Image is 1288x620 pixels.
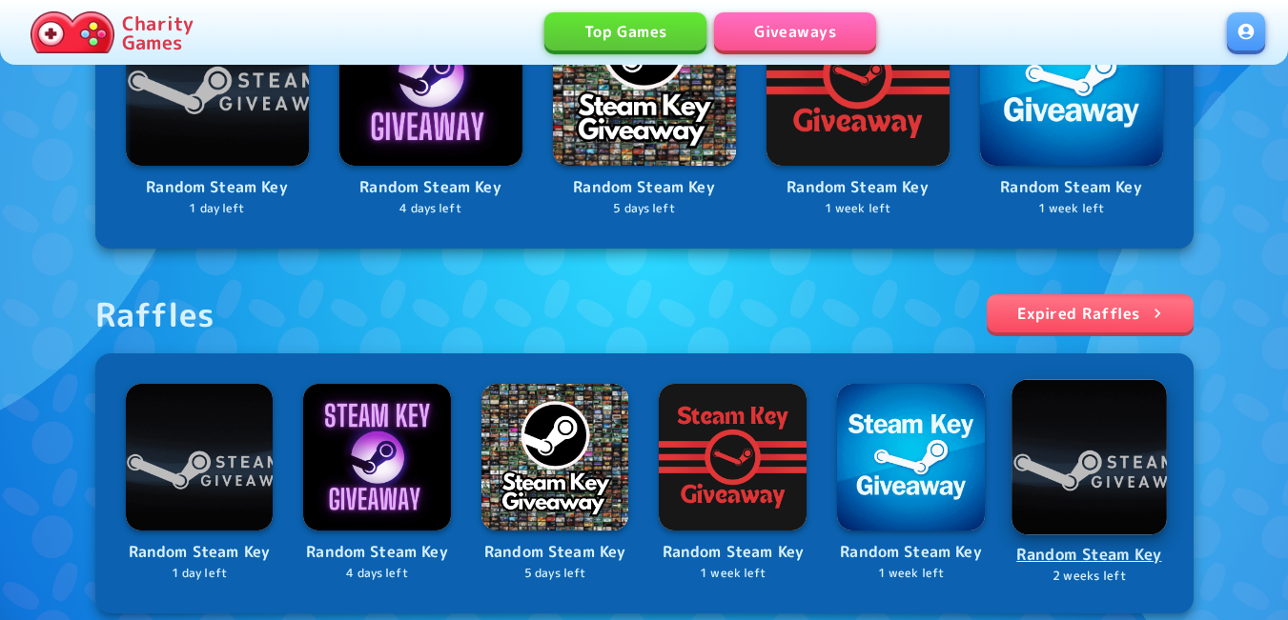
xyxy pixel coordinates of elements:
a: LogoRandom Steam Key4 days left [303,384,451,583]
p: Random Steam Key [980,175,1163,200]
a: LogoRandom Steam Key1 week left [837,384,985,583]
p: 1 day left [126,565,274,583]
p: 2 weeks left [1013,567,1165,585]
img: Logo [481,384,629,531]
img: Charity.Games [31,11,114,53]
img: Logo [303,384,451,531]
a: LogoRandom Steam Key1 day left [126,384,274,583]
p: 4 days left [339,200,522,218]
p: Random Steam Key [767,175,950,200]
p: Random Steam Key [553,175,736,200]
p: Random Steam Key [1013,542,1165,568]
a: LogoRandom Steam Key5 days left [481,384,629,583]
p: Random Steam Key [481,540,629,565]
p: Charity Games [122,13,194,51]
a: Charity Games [23,8,201,57]
img: Logo [659,384,807,531]
p: 1 week left [659,565,807,583]
p: 5 days left [481,565,629,583]
p: Random Steam Key [126,175,309,200]
p: Random Steam Key [303,540,451,565]
img: Logo [837,384,985,531]
p: 1 week left [980,200,1163,218]
a: Top Games [544,12,706,50]
p: 1 day left [126,200,309,218]
p: 1 week left [767,200,950,218]
p: 5 days left [553,200,736,218]
p: Random Steam Key [126,540,274,565]
a: LogoRandom Steam Key2 weeks left [1013,381,1165,586]
a: LogoRandom Steam Key1 week left [659,384,807,583]
a: Giveaways [714,12,876,50]
p: 4 days left [303,565,451,583]
p: Random Steam Key [339,175,522,200]
p: Random Steam Key [837,540,985,565]
img: Logo [126,384,274,531]
div: Raffles [95,294,215,334]
p: Random Steam Key [659,540,807,565]
img: Logo [1012,379,1167,534]
p: 1 week left [837,565,985,583]
a: Expired Raffles [987,294,1194,332]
